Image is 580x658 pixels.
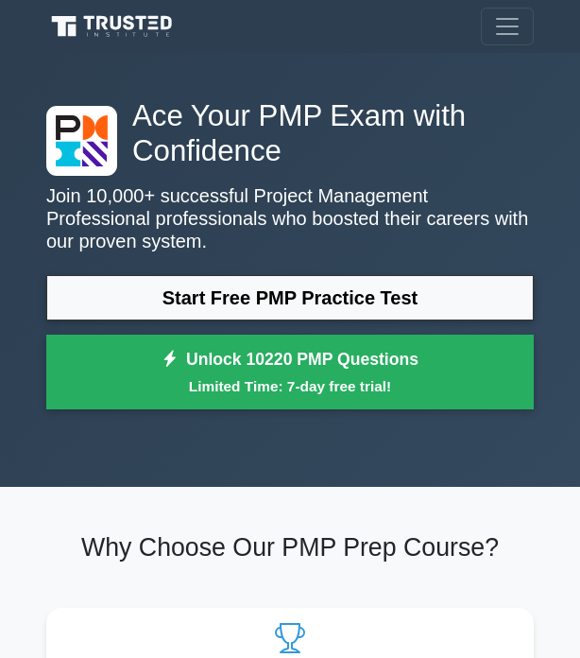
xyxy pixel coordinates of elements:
p: Join 10,000+ successful Project Management Professional professionals who boosted their careers w... [46,184,534,252]
h2: Why Choose Our PMP Prep Course? [46,532,534,563]
a: Unlock 10220 PMP QuestionsLimited Time: 7-day free trial! [46,335,534,410]
a: Start Free PMP Practice Test [46,275,534,320]
button: Toggle navigation [481,8,534,45]
h1: Ace Your PMP Exam with Confidence [46,98,534,169]
small: Limited Time: 7-day free trial! [70,375,510,397]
